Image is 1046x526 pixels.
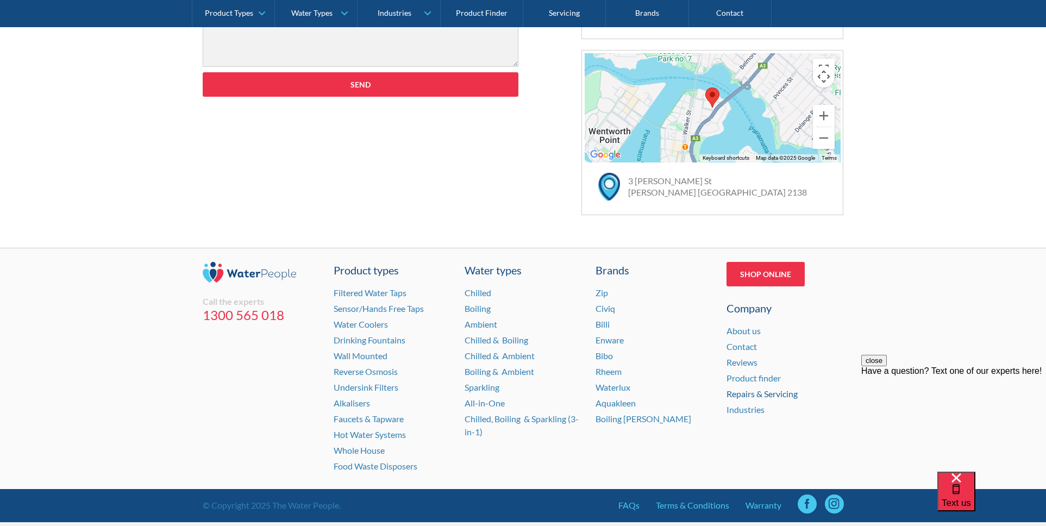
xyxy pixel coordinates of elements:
img: Google [587,148,623,162]
a: Alkalisers [334,398,370,408]
a: About us [726,325,761,336]
a: Warranty [746,499,781,512]
a: Sensor/Hands Free Taps [334,303,424,314]
a: Chilled, Boiling & Sparkling (3-in-1) [465,414,579,437]
a: Whole House [334,445,385,455]
a: FAQs [618,499,640,512]
button: Zoom out [813,127,835,149]
a: Undersink Filters [334,382,398,392]
button: Toggle fullscreen view [813,59,835,80]
a: Chilled & Boiling [465,335,528,345]
a: Chilled [465,287,491,298]
a: Chilled & Ambient [465,350,535,361]
a: Faucets & Tapware [334,414,404,424]
a: Ambient [465,319,497,329]
iframe: podium webchat widget bubble [937,472,1046,526]
input: Send [203,72,519,97]
button: Keyboard shortcuts [703,154,749,162]
a: Zip [596,287,608,298]
a: Enware [596,335,624,345]
a: 1300 565 018 [203,307,320,323]
img: map marker icon [598,173,620,201]
a: Boiling & Ambient [465,366,534,377]
a: Wall Mounted [334,350,387,361]
a: Boiling [PERSON_NAME] [596,414,691,424]
a: Product finder [726,373,781,383]
a: Water types [465,262,582,278]
span: Map data ©2025 Google [756,155,815,161]
a: Aquakleen [596,398,636,408]
a: Terms (opens in new tab) [822,155,837,161]
a: Bibo [596,350,613,361]
a: Civiq [596,303,615,314]
a: Filtered Water Taps [334,287,406,298]
a: Product types [334,262,451,278]
a: Hot Water Systems [334,429,406,440]
div: Product Types [205,9,253,18]
a: Shop Online [726,262,805,286]
a: Waterlux [596,382,630,392]
a: Sparkling [465,382,499,392]
a: Billi [596,319,610,329]
a: Drinking Fountains [334,335,405,345]
a: Food Waste Disposers [334,461,417,471]
a: Reviews [726,357,757,367]
a: Industries [726,404,765,415]
div: Industries [378,9,411,18]
a: Boiling [465,303,491,314]
div: © Copyright 2025 The Water People. [203,499,341,512]
div: Map pin [701,83,724,112]
a: 3 [PERSON_NAME] St[PERSON_NAME] [GEOGRAPHIC_DATA] 2138 [628,176,807,197]
a: Terms & Conditions [656,499,729,512]
button: Zoom in [813,105,835,127]
div: Brands [596,262,713,278]
div: Call the experts [203,296,320,307]
a: Reverse Osmosis [334,366,398,377]
a: Rheem [596,366,622,377]
iframe: podium webchat widget prompt [861,355,1046,485]
div: Water Types [291,9,333,18]
button: Map camera controls [813,66,835,87]
a: All-in-One [465,398,505,408]
a: Repairs & Servicing [726,389,798,399]
a: Water Coolers [334,319,388,329]
div: Company [726,300,844,316]
a: Open this area in Google Maps (opens a new window) [587,148,623,162]
a: Contact [726,341,757,352]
